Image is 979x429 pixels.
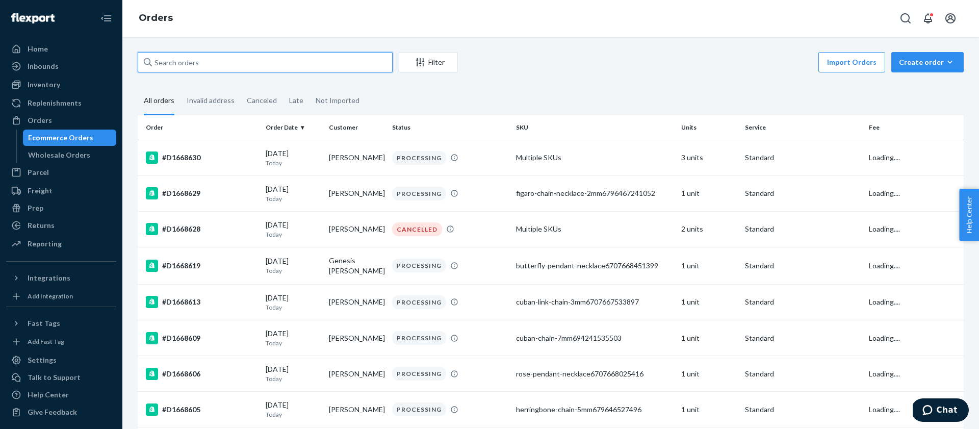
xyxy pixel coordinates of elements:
td: Loading.... [865,211,964,247]
td: [PERSON_NAME] [325,140,388,175]
div: Replenishments [28,98,82,108]
th: Order Date [262,115,325,140]
div: #D1668629 [146,187,257,199]
th: Order [138,115,262,140]
div: PROCESSING [392,367,446,381]
div: Settings [28,355,57,365]
div: cuban-chain-7mm694241535503 [516,333,673,343]
td: 1 unit [677,284,740,320]
button: Open Search Box [895,8,916,29]
div: #D1668609 [146,332,257,344]
div: Returns [28,220,55,231]
th: Fee [865,115,964,140]
div: Late [289,87,303,114]
input: Search orders [138,52,393,72]
a: Add Fast Tag [6,336,116,348]
div: [DATE] [266,364,321,383]
div: Filter [399,57,457,67]
p: Today [266,230,321,239]
button: Give Feedback [6,404,116,420]
a: Ecommerce Orders [23,130,117,146]
p: Today [266,194,321,203]
img: Flexport logo [11,13,55,23]
div: Fast Tags [28,318,60,329]
a: Home [6,41,116,57]
button: Close Navigation [96,8,116,29]
a: Replenishments [6,95,116,111]
a: Reporting [6,236,116,252]
div: PROCESSING [392,187,446,200]
td: 1 unit [677,392,740,427]
p: Standard [745,188,861,198]
div: PROCESSING [392,295,446,309]
td: [PERSON_NAME] [325,320,388,356]
p: Standard [745,261,861,271]
td: 1 unit [677,247,740,284]
td: [PERSON_NAME] [325,392,388,427]
a: Returns [6,217,116,234]
div: [DATE] [266,329,321,347]
p: Standard [745,369,861,379]
div: [DATE] [266,148,321,167]
p: Today [266,303,321,312]
button: Help Center [959,189,979,241]
p: Today [266,410,321,419]
div: Help Center [28,390,69,400]
a: Wholesale Orders [23,147,117,163]
td: [PERSON_NAME] [325,175,388,211]
button: Open notifications [918,8,938,29]
div: Give Feedback [28,407,77,417]
div: Inbounds [28,61,59,71]
div: Integrations [28,273,70,283]
ol: breadcrumbs [131,4,181,33]
div: figaro-chain-necklace-2mm6796467241052 [516,188,673,198]
a: Freight [6,183,116,199]
div: Prep [28,203,43,213]
a: Inventory [6,77,116,93]
button: Integrations [6,270,116,286]
div: rose-pendant-necklace6707668025416 [516,369,673,379]
p: Today [266,374,321,383]
div: [DATE] [266,184,321,203]
div: Reporting [28,239,62,249]
p: Standard [745,224,861,234]
a: Help Center [6,387,116,403]
td: Loading.... [865,140,964,175]
td: Multiple SKUs [512,140,677,175]
div: [DATE] [266,220,321,239]
div: Talk to Support [28,372,81,383]
a: Add Integration [6,290,116,302]
td: [PERSON_NAME] [325,211,388,247]
div: CANCELLED [392,222,442,236]
div: Create order [899,57,956,67]
td: Genesis [PERSON_NAME] [325,247,388,284]
div: Invalid address [187,87,235,114]
td: Loading.... [865,320,964,356]
div: Freight [28,186,53,196]
td: 2 units [677,211,740,247]
td: Loading.... [865,356,964,392]
div: #D1668619 [146,260,257,272]
th: Units [677,115,740,140]
a: Settings [6,352,116,368]
div: Canceled [247,87,277,114]
div: Add Fast Tag [28,337,64,346]
div: Not Imported [316,87,359,114]
p: Today [266,339,321,347]
p: Standard [745,153,861,163]
th: Status [388,115,512,140]
a: Orders [139,12,173,23]
a: Prep [6,200,116,216]
button: Create order [891,52,964,72]
div: butterfly-pendant-necklace6707668451399 [516,261,673,271]
div: Home [28,44,48,54]
div: Add Integration [28,292,73,300]
td: [PERSON_NAME] [325,356,388,392]
div: PROCESSING [392,151,446,165]
td: Loading.... [865,284,964,320]
div: #D1668606 [146,368,257,380]
button: Fast Tags [6,315,116,332]
td: 1 unit [677,320,740,356]
button: Open account menu [940,8,961,29]
button: Import Orders [818,52,885,72]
